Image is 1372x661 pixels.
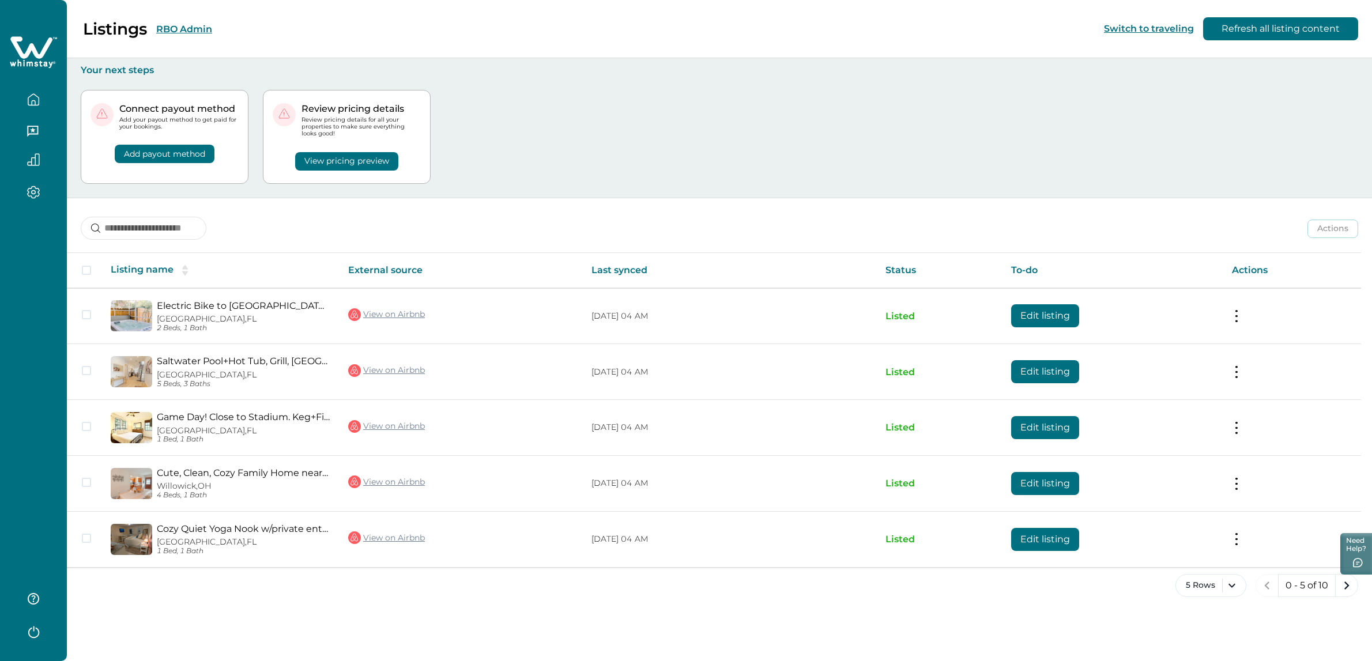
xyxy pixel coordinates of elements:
p: [GEOGRAPHIC_DATA], FL [157,370,330,380]
p: [GEOGRAPHIC_DATA], FL [157,314,330,324]
p: [GEOGRAPHIC_DATA], FL [157,426,330,436]
th: To-do [1002,253,1223,288]
button: Edit listing [1011,416,1079,439]
button: previous page [1256,574,1279,597]
p: 4 Beds, 1 Bath [157,491,330,500]
p: Add your payout method to get paid for your bookings. [119,116,239,130]
p: [DATE] 04 AM [591,311,868,322]
p: Listed [885,367,992,378]
button: Edit listing [1011,304,1079,327]
img: propertyImage_Saltwater Pool+Hot Tub, Grill, Walk Downtown [111,356,152,387]
button: RBO Admin [156,24,212,35]
p: 1 Bed, 1 Bath [157,547,330,556]
p: Listed [885,311,992,322]
button: Add payout method [115,145,214,163]
img: propertyImage_Game Day! Close to Stadium. Keg+Firepit+Parking. [111,412,152,443]
p: Listings [83,19,147,39]
p: Listed [885,478,992,489]
a: Saltwater Pool+Hot Tub, Grill, [GEOGRAPHIC_DATA] [157,356,330,367]
p: [DATE] 04 AM [591,367,868,378]
a: Cute, Clean, Cozy Family Home near Playground+Pool [157,467,330,478]
a: View on Airbnb [348,530,425,545]
a: View on Airbnb [348,307,425,322]
p: 2 Beds, 1 Bath [157,324,330,333]
img: propertyImage_Cute, Clean, Cozy Family Home near Playground+Pool [111,468,152,499]
th: Actions [1223,253,1361,288]
a: Cozy Quiet Yoga Nook w/private entry & bird yard [157,523,330,534]
th: Last synced [582,253,877,288]
button: Edit listing [1011,472,1079,495]
p: Your next steps [81,65,1358,76]
button: Switch to traveling [1104,23,1194,34]
p: [GEOGRAPHIC_DATA], FL [157,537,330,547]
button: Edit listing [1011,360,1079,383]
button: 0 - 5 of 10 [1278,574,1336,597]
p: [DATE] 04 AM [591,478,868,489]
p: Listed [885,534,992,545]
a: Electric Bike to [GEOGRAPHIC_DATA]. Hot Tub Cottage. [157,300,330,311]
img: propertyImage_Electric Bike to Siesta Beach. Hot Tub Cottage. [111,300,152,331]
button: Edit listing [1011,528,1079,551]
button: next page [1335,574,1358,597]
p: Willowick, OH [157,481,330,491]
img: propertyImage_Cozy Quiet Yoga Nook w/private entry & bird yard [111,524,152,555]
p: Review pricing details for all your properties to make sure everything looks good! [301,116,421,138]
p: [DATE] 04 AM [591,534,868,545]
th: Status [876,253,1001,288]
p: Review pricing details [301,103,421,115]
p: 0 - 5 of 10 [1286,580,1328,591]
button: sorting [174,265,197,276]
a: View on Airbnb [348,474,425,489]
p: [DATE] 04 AM [591,422,868,433]
p: Connect payout method [119,103,239,115]
p: Listed [885,422,992,433]
p: 5 Beds, 3 Baths [157,380,330,388]
button: 5 Rows [1175,574,1246,597]
p: 1 Bed, 1 Bath [157,435,330,444]
a: View on Airbnb [348,419,425,434]
button: View pricing preview [295,152,398,171]
th: External source [339,253,582,288]
th: Listing name [101,253,339,288]
button: Refresh all listing content [1203,17,1358,40]
a: Game Day! Close to Stadium. Keg+Firepit+Parking. [157,411,330,422]
a: View on Airbnb [348,363,425,378]
button: Actions [1307,220,1358,238]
